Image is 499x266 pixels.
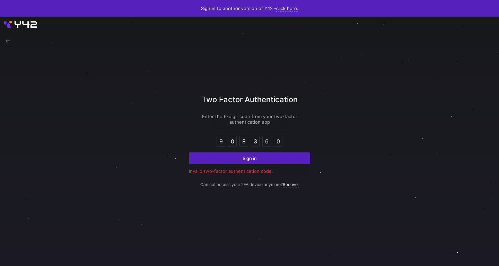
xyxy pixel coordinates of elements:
div: Two Factor Authentication [189,94,310,114]
button: Sign in [189,152,310,164]
div: Invalid two-factor authentication code. [189,168,310,174]
span: Sign in [243,156,257,161]
p: Enter the 6-digit code from your two-factor authentication app [189,114,310,125]
p: Can not access your 2FA device anymore? [189,174,310,187]
a: click here. [276,6,298,11]
a: Recover [283,182,299,187]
